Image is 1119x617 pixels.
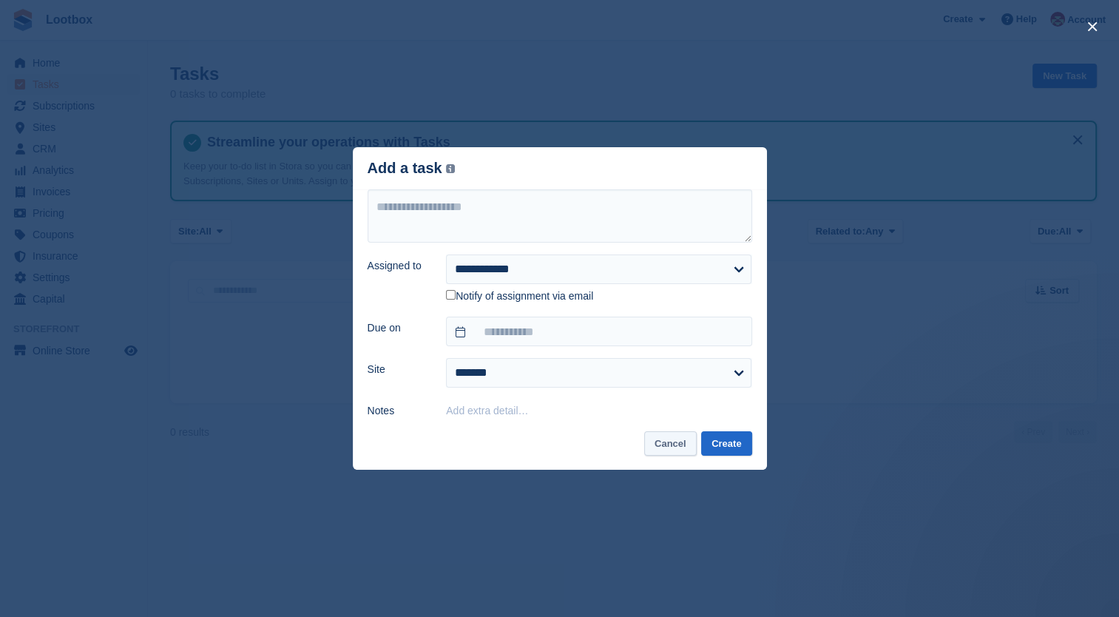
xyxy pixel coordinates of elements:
button: Add extra detail… [446,405,528,417]
img: icon-info-grey-7440780725fd019a000dd9b08b2336e03edf1995a4989e88bcd33f0948082b44.svg [446,164,455,173]
button: Create [701,431,751,456]
input: Notify of assignment via email [446,290,456,300]
label: Due on [368,320,429,336]
label: Assigned to [368,258,429,274]
button: Cancel [644,431,697,456]
label: Notify of assignment via email [446,290,593,303]
div: Add a task [368,160,456,177]
label: Site [368,362,429,377]
label: Notes [368,403,429,419]
button: close [1081,15,1104,38]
